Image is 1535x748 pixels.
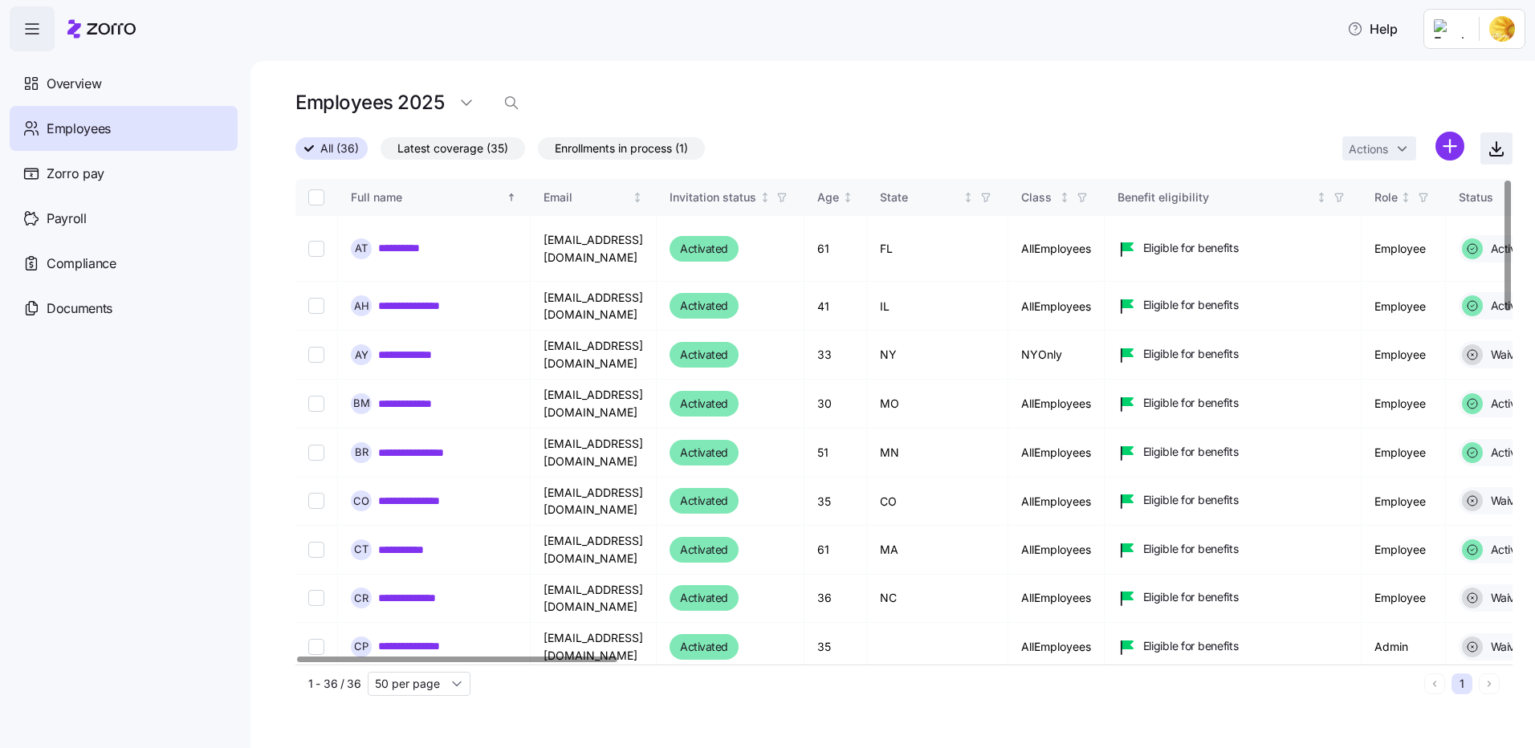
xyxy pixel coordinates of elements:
[10,241,238,286] a: Compliance
[1362,179,1446,216] th: RoleNot sorted
[47,119,111,139] span: Employees
[1143,589,1239,605] span: Eligible for benefits
[963,192,974,203] div: Not sorted
[308,241,324,257] input: Select record 1
[1334,13,1411,45] button: Help
[506,192,517,203] div: Sorted ascending
[1143,444,1239,460] span: Eligible for benefits
[1008,429,1105,478] td: AllEmployees
[759,192,771,203] div: Not sorted
[880,189,960,206] div: State
[47,74,101,94] span: Overview
[867,216,1008,283] td: FL
[1316,192,1327,203] div: Not sorted
[1435,132,1464,161] svg: add icon
[680,443,728,462] span: Activated
[1424,673,1445,694] button: Previous page
[397,138,508,159] span: Latest coverage (35)
[1400,192,1411,203] div: Not sorted
[354,593,368,604] span: C R
[804,380,867,429] td: 30
[804,623,867,671] td: 35
[1118,189,1313,206] div: Benefit eligibility
[1362,331,1446,379] td: Employee
[804,179,867,216] th: AgeNot sorted
[531,429,657,478] td: [EMAIL_ADDRESS][DOMAIN_NAME]
[1143,346,1239,362] span: Eligible for benefits
[531,478,657,526] td: [EMAIL_ADDRESS][DOMAIN_NAME]
[1143,638,1239,654] span: Eligible for benefits
[308,676,361,692] span: 1 - 36 / 36
[1362,429,1446,478] td: Employee
[1362,623,1446,671] td: Admin
[531,623,657,671] td: [EMAIL_ADDRESS][DOMAIN_NAME]
[680,491,728,510] span: Activated
[804,478,867,526] td: 35
[10,151,238,196] a: Zorro pay
[1362,216,1446,283] td: Employee
[1362,282,1446,331] td: Employee
[47,209,87,229] span: Payroll
[355,350,368,360] span: A Y
[531,216,657,283] td: [EMAIL_ADDRESS][DOMAIN_NAME]
[308,396,324,412] input: Select record 4
[804,282,867,331] td: 41
[804,216,867,283] td: 61
[680,296,728,315] span: Activated
[1021,189,1057,206] div: Class
[680,540,728,559] span: Activated
[1342,136,1416,161] button: Actions
[308,298,324,314] input: Select record 2
[1008,526,1105,574] td: AllEmployees
[338,179,531,216] th: Full nameSorted ascending
[867,282,1008,331] td: IL
[308,347,324,363] input: Select record 3
[632,192,643,203] div: Not sorted
[804,575,867,623] td: 36
[10,196,238,241] a: Payroll
[1105,179,1362,216] th: Benefit eligibilityNot sorted
[804,331,867,379] td: 33
[680,345,728,364] span: Activated
[1374,189,1398,206] div: Role
[867,478,1008,526] td: CO
[531,331,657,379] td: [EMAIL_ADDRESS][DOMAIN_NAME]
[10,61,238,106] a: Overview
[1143,541,1239,557] span: Eligible for benefits
[544,189,629,206] div: Email
[355,243,368,254] span: A T
[531,575,657,623] td: [EMAIL_ADDRESS][DOMAIN_NAME]
[657,179,804,216] th: Invitation statusNot sorted
[1143,297,1239,313] span: Eligible for benefits
[804,526,867,574] td: 61
[1008,623,1105,671] td: AllEmployees
[1143,492,1239,508] span: Eligible for benefits
[10,286,238,331] a: Documents
[353,496,369,506] span: C O
[1059,192,1070,203] div: Not sorted
[355,447,368,457] span: B R
[354,301,369,311] span: A H
[531,179,657,216] th: EmailNot sorted
[1008,331,1105,379] td: NYOnly
[1452,673,1472,694] button: 1
[1362,478,1446,526] td: Employee
[680,394,728,413] span: Activated
[1362,526,1446,574] td: Employee
[531,282,657,331] td: [EMAIL_ADDRESS][DOMAIN_NAME]
[308,445,324,461] input: Select record 5
[295,90,444,115] h1: Employees 2025
[308,189,324,205] input: Select all records
[680,588,728,608] span: Activated
[804,429,867,478] td: 51
[10,106,238,151] a: Employees
[867,380,1008,429] td: MO
[842,192,853,203] div: Not sorted
[1008,179,1105,216] th: ClassNot sorted
[1434,19,1466,39] img: Employer logo
[47,164,104,184] span: Zorro pay
[555,138,688,159] span: Enrollments in process (1)
[680,637,728,657] span: Activated
[867,429,1008,478] td: MN
[308,590,324,606] input: Select record 8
